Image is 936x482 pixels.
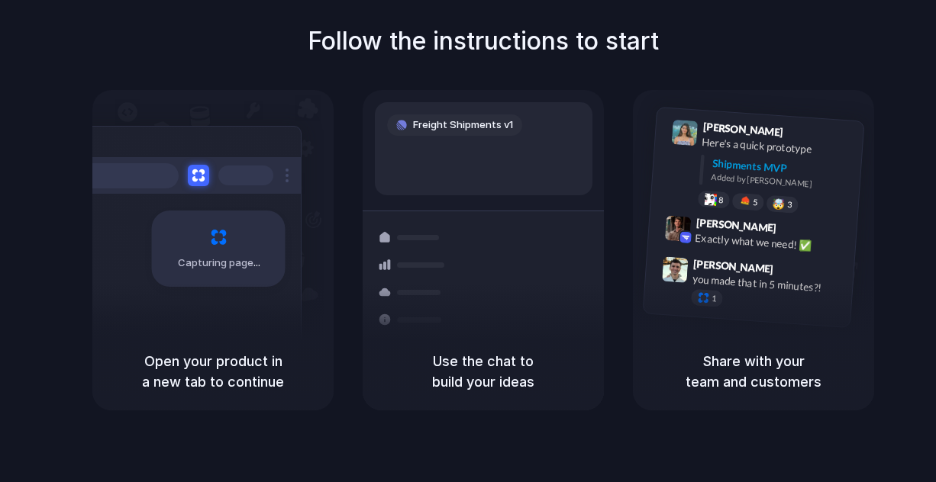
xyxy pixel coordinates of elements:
[692,272,844,297] div: you made that in 5 minutes?!
[696,214,776,236] span: [PERSON_NAME]
[111,351,315,392] h5: Open your product in a new tab to continue
[711,171,851,193] div: Added by [PERSON_NAME]
[413,117,513,133] span: Freight Shipments v1
[178,255,263,271] span: Capturing page
[773,199,786,210] div: 🤯
[702,118,783,140] span: [PERSON_NAME]
[712,156,853,181] div: Shipments MVP
[778,263,809,281] span: 9:47 AM
[753,198,758,207] span: 5
[381,351,586,392] h5: Use the chat to build your ideas
[781,222,812,240] span: 9:42 AM
[787,201,792,209] span: 3
[693,255,774,278] span: [PERSON_NAME]
[651,351,856,392] h5: Share with your team and customers
[695,230,847,256] div: Exactly what we need! ✅
[712,294,717,303] span: 1
[718,196,724,204] span: 8
[308,23,659,59] h1: Follow the instructions to start
[702,134,854,160] div: Here's a quick prototype
[788,126,819,144] span: 9:41 AM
